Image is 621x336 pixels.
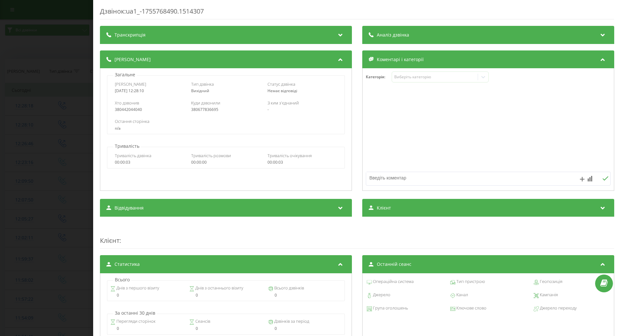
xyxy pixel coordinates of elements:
span: Тривалість дзвінка [115,153,151,158]
div: : [100,223,614,249]
div: 0 [268,326,342,331]
span: Група оголошень [372,305,408,311]
div: n/a [115,126,337,131]
h4: Категорія : [366,75,392,79]
p: За останні 30 днів [113,310,157,316]
span: Хто дзвонив [115,100,139,106]
div: 0 [110,326,184,331]
span: Статус дзвінка [267,81,295,87]
span: Всього дзвінків [273,285,304,291]
span: Сеансів [194,318,210,325]
span: Канал [455,292,468,298]
p: Тривалість [113,143,141,149]
span: Джерело [372,292,390,298]
span: Тривалість очікування [267,153,312,158]
span: Ключове слово [455,305,486,311]
p: Всього [113,276,131,283]
span: Кампанія [539,292,558,298]
div: [DATE] 12:28:10 [115,89,184,93]
div: 0 [189,326,263,331]
span: Клієнт [377,205,391,211]
span: Перегляди сторінок [115,318,156,325]
div: - [267,107,337,112]
div: 00:00:03 [115,160,184,165]
span: Днів з останнього візиту [194,285,243,291]
span: Клієнт [100,236,119,245]
span: [PERSON_NAME] [114,56,151,63]
span: З ким з'єднаний [267,100,299,106]
span: Статистика [114,261,140,267]
div: 00:00:00 [191,160,261,165]
p: Загальне [113,71,137,78]
span: Джерело переходу [539,305,577,311]
span: [PERSON_NAME] [115,81,146,87]
span: Відвідування [114,205,144,211]
span: Днів з першого візиту [115,285,159,291]
div: 380442044040 [115,107,184,112]
span: Тривалість розмови [191,153,231,158]
div: 00:00:03 [267,160,337,165]
span: Куди дзвонили [191,100,220,106]
span: Коментарі і категорії [377,56,424,63]
div: Виберіть категорію [394,74,475,80]
span: Останній сеанс [377,261,411,267]
div: Дзвінок : ua1_-1755768490.1514307 [100,7,614,19]
span: Остання сторінка [115,118,149,124]
span: Операційна система [372,278,414,285]
span: Транскрипція [114,32,146,38]
div: 380677836695 [191,107,261,112]
span: Аналіз дзвінка [377,32,409,38]
span: Дзвінків за період [273,318,309,325]
div: 0 [268,293,342,298]
span: Немає відповіді [267,88,297,93]
span: Тип пристрою [455,278,485,285]
span: Вихідний [191,88,209,93]
div: 0 [110,293,184,298]
span: Геопозиція [539,278,562,285]
div: 0 [189,293,263,298]
span: Тип дзвінка [191,81,214,87]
